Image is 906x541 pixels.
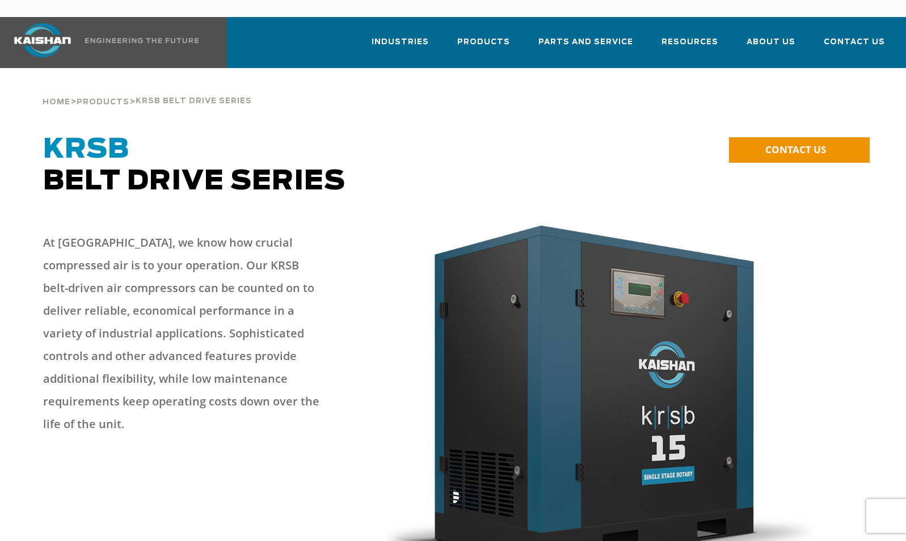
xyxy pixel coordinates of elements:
[77,99,129,106] span: Products
[457,36,510,49] span: Products
[824,36,885,49] span: Contact Us
[43,96,70,107] a: Home
[43,231,325,436] p: At [GEOGRAPHIC_DATA], we know how crucial compressed air is to your operation. Our KRSB belt-driv...
[747,36,795,49] span: About Us
[43,136,345,195] span: Belt Drive Series
[136,98,252,105] span: krsb belt drive series
[538,27,633,66] a: Parts and Service
[824,27,885,66] a: Contact Us
[77,96,129,107] a: Products
[661,36,718,49] span: Resources
[747,27,795,66] a: About Us
[765,143,826,156] span: CONTACT US
[85,38,199,43] img: Engineering the future
[43,99,70,106] span: Home
[457,27,510,66] a: Products
[729,137,870,163] a: CONTACT US
[372,27,429,66] a: Industries
[661,27,718,66] a: Resources
[43,136,129,163] span: KRSB
[43,68,252,111] div: > >
[538,36,633,49] span: Parts and Service
[372,36,429,49] span: Industries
